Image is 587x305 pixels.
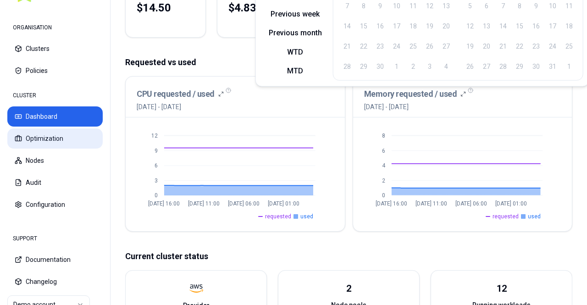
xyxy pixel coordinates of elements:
[7,272,103,292] button: Changelog
[376,200,407,207] tspan: [DATE] 16:00
[7,250,103,270] button: Documentation
[346,282,351,295] div: 2
[137,88,215,100] h3: CPU requested / used
[300,213,313,220] span: used
[7,194,103,215] button: Configuration
[364,88,457,100] h3: Memory requested / used
[137,102,224,111] span: [DATE] - [DATE]
[7,18,103,37] div: ORGANISATION
[382,162,385,169] tspan: 4
[261,6,329,21] button: Previous week
[125,56,572,69] p: Requested vs used
[228,200,260,207] tspan: [DATE] 06:00
[261,64,329,78] button: MTD
[528,213,541,220] span: used
[7,172,103,193] button: Audit
[261,26,329,40] button: Previous month
[7,150,103,171] button: Nodes
[268,200,299,207] tspan: [DATE] 01:00
[228,0,286,15] div: $4.83
[148,200,180,207] tspan: [DATE] 16:00
[7,106,103,127] button: Dashboard
[151,133,158,139] tspan: 12
[495,200,527,207] tspan: [DATE] 01:00
[497,282,507,295] div: 12
[125,250,572,263] p: Current cluster status
[364,102,466,111] span: [DATE] - [DATE]
[7,61,103,81] button: Policies
[155,177,158,184] tspan: 3
[7,229,103,248] div: SUPPORT
[455,200,487,207] tspan: [DATE] 06:00
[382,177,385,184] tspan: 2
[137,0,194,15] div: $14.50
[7,86,103,105] div: CLUSTER
[382,192,385,199] tspan: 0
[7,39,103,59] button: Clusters
[188,200,220,207] tspan: [DATE] 11:00
[7,128,103,149] button: Optimization
[415,200,447,207] tspan: [DATE] 11:00
[155,148,158,154] tspan: 9
[261,44,329,59] button: WTD
[382,133,385,139] tspan: 8
[265,213,291,220] span: requested
[189,282,203,295] img: aws
[493,213,519,220] span: requested
[155,162,158,169] tspan: 6
[382,148,385,154] tspan: 6
[155,192,158,199] tspan: 0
